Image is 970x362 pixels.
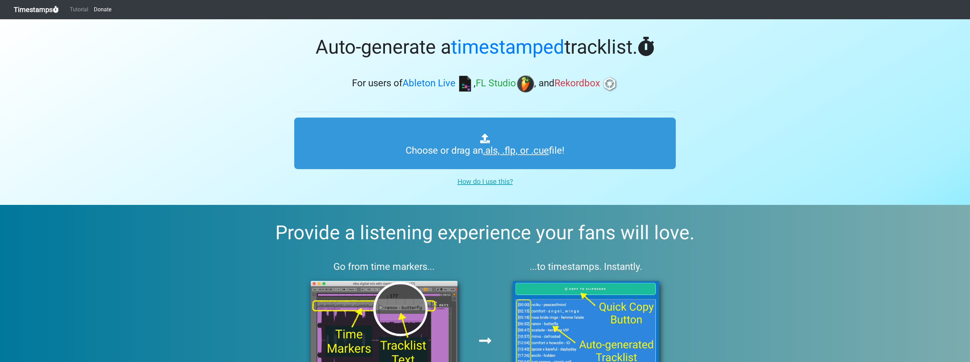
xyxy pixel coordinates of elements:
[517,75,534,92] img: fl.png
[456,75,474,92] img: ableton.png
[294,36,676,59] h1: Auto-generate a tracklist.
[451,36,564,58] span: timestamped
[16,221,954,244] h2: Provide a listening experience your fans will love.
[91,3,114,17] a: Donate
[476,78,516,89] span: FL Studio
[458,177,513,186] u: How do I use this?
[554,78,600,89] span: Rekordbox
[403,78,455,89] span: Ableton Live
[496,261,676,273] h3: ...to timestamps. Instantly.
[14,3,59,17] a: Timestamps
[67,3,91,17] a: Tutorial
[294,261,474,273] h3: Go from time markers...
[601,75,618,92] img: rb.png
[294,75,676,92] h3: For users of , , and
